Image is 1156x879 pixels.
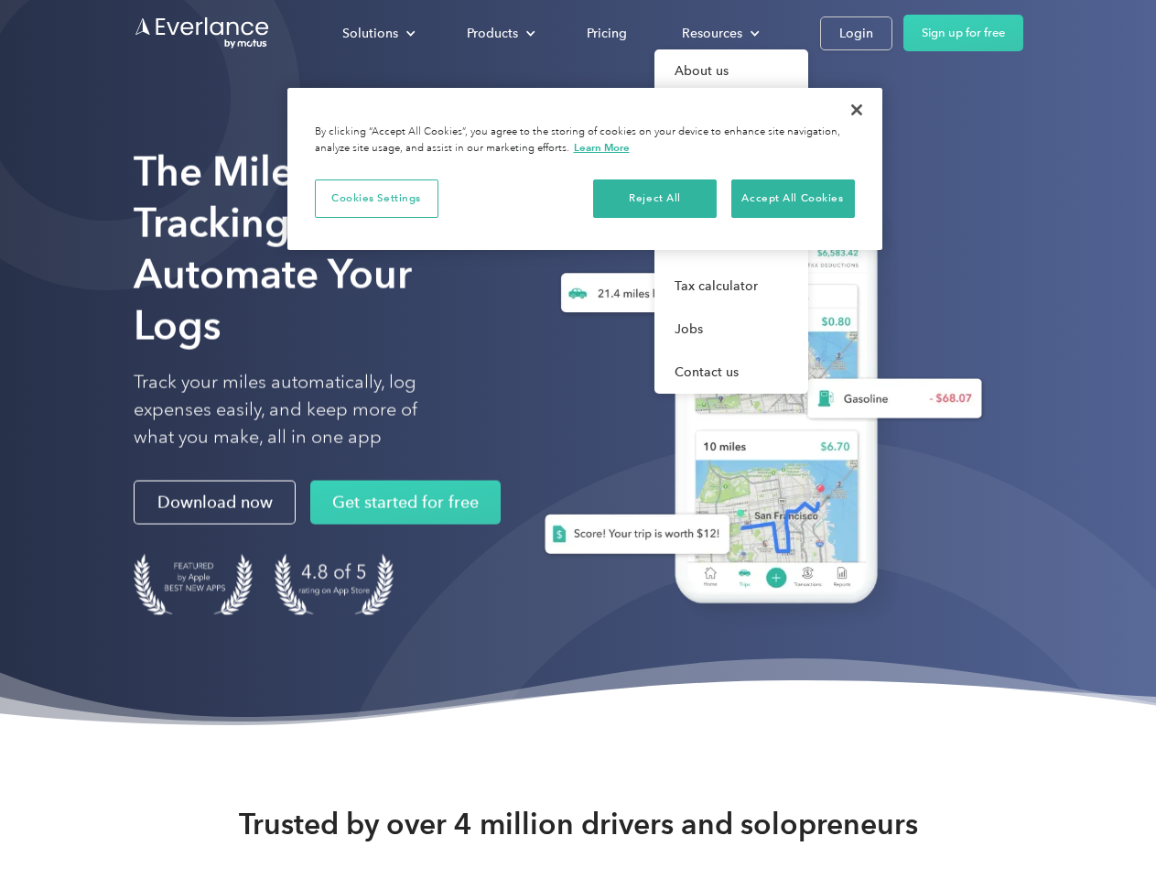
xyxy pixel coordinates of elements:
[654,49,808,394] nav: Resources
[515,174,997,631] img: Everlance, mileage tracker app, expense tracking app
[134,369,460,451] p: Track your miles automatically, log expenses easily, and keep more of what you make, all in one app
[654,351,808,394] a: Contact us
[593,179,717,218] button: Reject All
[839,22,873,45] div: Login
[654,265,808,308] a: Tax calculator
[820,16,892,50] a: Login
[574,141,630,154] a: More information about your privacy, opens in a new tab
[837,90,877,130] button: Close
[342,22,398,45] div: Solutions
[275,554,394,615] img: 4.9 out of 5 stars on the app store
[587,22,627,45] div: Pricing
[903,15,1023,51] a: Sign up for free
[568,17,645,49] a: Pricing
[467,22,518,45] div: Products
[134,481,296,525] a: Download now
[448,17,550,49] div: Products
[324,17,430,49] div: Solutions
[287,88,882,250] div: Cookie banner
[315,179,438,218] button: Cookies Settings
[310,481,501,525] a: Get started for free
[239,806,918,842] strong: Trusted by over 4 million drivers and solopreneurs
[287,88,882,250] div: Privacy
[654,49,808,92] a: About us
[134,554,253,615] img: Badge for Featured by Apple Best New Apps
[731,179,855,218] button: Accept All Cookies
[315,125,855,157] div: By clicking “Accept All Cookies”, you agree to the storing of cookies on your device to enhance s...
[682,22,742,45] div: Resources
[654,308,808,351] a: Jobs
[664,17,774,49] div: Resources
[134,16,271,50] a: Go to homepage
